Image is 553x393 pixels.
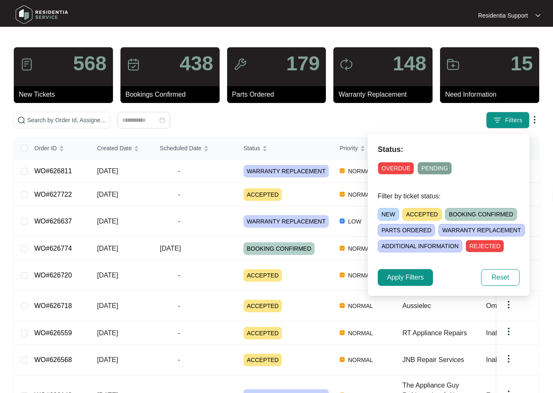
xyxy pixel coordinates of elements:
span: ACCEPTED [243,188,282,201]
a: WO#626559 [34,329,72,336]
p: 179 [286,54,320,74]
p: 438 [180,54,213,74]
button: filter iconFilters [486,112,530,128]
div: RT Appliance Repairs [402,328,479,338]
span: [DATE] [97,329,118,336]
span: NORMAL [345,355,376,365]
img: icon [233,58,247,71]
p: Need Information [445,90,539,100]
input: Search by Order Id, Assignee Name, Customer Name, Brand and Model [27,116,107,125]
p: Parts Ordered [232,90,326,100]
img: Vercel Logo [340,357,345,362]
button: Reset [481,269,520,286]
img: icon [446,58,460,71]
span: ACCEPTED [243,269,282,282]
span: ACCEPTED [243,300,282,312]
img: Vercel Logo [340,168,345,173]
img: filter icon [493,116,502,124]
p: 15 [511,54,533,74]
span: [DATE] [97,167,118,175]
img: Vercel Logo [340,330,345,335]
a: WO#627722 [34,191,72,198]
p: 148 [393,54,426,74]
span: - [160,355,198,365]
span: [DATE] [97,218,118,225]
img: dropdown arrow [504,300,514,310]
p: Bookings Confirmed [125,90,220,100]
p: Status: [378,144,520,155]
span: ACCEPTED [243,354,282,366]
th: Order ID [28,137,90,159]
span: - [160,328,198,338]
span: - [160,216,198,226]
div: Aussielec [402,301,479,311]
img: residentia service logo [13,2,71,27]
span: WARRANTY REPLACEMENT [438,224,525,236]
span: NEW [378,208,399,221]
span: Status [243,144,260,153]
img: dropdown arrow [504,326,514,336]
span: [DATE] [160,245,181,252]
img: Vercel Logo [340,218,345,223]
a: WO#626811 [34,167,72,175]
img: search-icon [17,116,26,124]
span: NORMAL [345,270,376,280]
img: icon [20,58,33,71]
th: Scheduled Date [153,137,237,159]
span: NORMAL [345,301,376,311]
img: dropdown arrow [504,354,514,364]
span: BOOKING CONFIRMED [445,208,517,221]
img: dropdown arrow [535,13,540,18]
span: Reset [492,272,509,283]
span: NORMAL [345,328,376,338]
p: Warranty Replacement [338,90,433,100]
a: WO#626568 [34,356,72,363]
span: - [160,166,198,176]
span: - [160,270,198,280]
span: Omega [486,302,508,309]
span: OVERDUE [378,162,414,175]
th: Priority [333,137,396,159]
img: Vercel Logo [340,192,345,197]
th: Status [237,137,333,159]
span: WARRANTY REPLACEMENT [243,165,329,177]
span: ACCEPTED [243,327,282,339]
span: Apply Filters [387,272,424,283]
span: NORMAL [345,166,376,176]
img: Vercel Logo [340,246,345,251]
img: Vercel Logo [340,303,345,308]
a: WO#626720 [34,272,72,279]
span: Order ID [34,144,57,153]
button: Apply Filters [378,269,433,286]
p: Filter by ticket status: [378,191,520,201]
span: NORMAL [345,190,376,200]
a: WO#626774 [34,245,72,252]
span: PENDING [417,162,452,175]
span: [DATE] [97,191,118,198]
span: REJECTED [466,240,504,252]
img: icon [340,58,353,71]
span: ADDITIONAL INFORMATION [378,240,462,252]
span: [DATE] [97,302,118,309]
span: Priority [340,144,358,153]
span: WARRANTY REPLACEMENT [243,215,329,228]
span: Filters [505,116,522,125]
span: [DATE] [97,245,118,252]
span: PARTS ORDERED [378,224,435,236]
p: 568 [73,54,107,74]
span: Scheduled Date [160,144,202,153]
span: NORMAL [345,244,376,254]
span: [DATE] [97,272,118,279]
span: Inalto [486,329,502,336]
span: LOW [345,216,365,226]
a: WO#626718 [34,302,72,309]
span: Inalto [486,356,502,363]
p: New Tickets [19,90,113,100]
div: JNB Repair Services [402,355,479,365]
span: - [160,190,198,200]
img: Vercel Logo [340,272,345,277]
span: BOOKING CONFIRMED [243,242,315,255]
span: - [160,301,198,311]
a: WO#626637 [34,218,72,225]
img: icon [127,58,140,71]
